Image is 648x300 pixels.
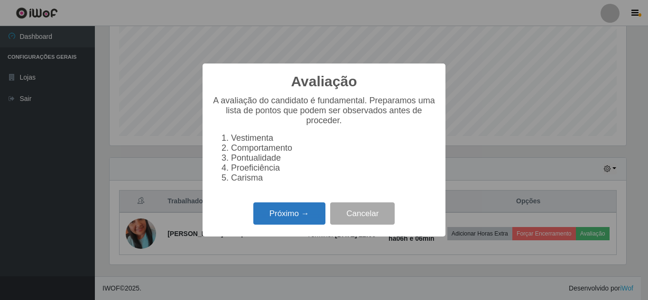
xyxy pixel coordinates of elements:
[231,163,436,173] li: Proeficiência
[231,133,436,143] li: Vestimenta
[231,173,436,183] li: Carisma
[231,153,436,163] li: Pontualidade
[253,202,325,225] button: Próximo →
[212,96,436,126] p: A avaliação do candidato é fundamental. Preparamos uma lista de pontos que podem ser observados a...
[330,202,395,225] button: Cancelar
[291,73,357,90] h2: Avaliação
[231,143,436,153] li: Comportamento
